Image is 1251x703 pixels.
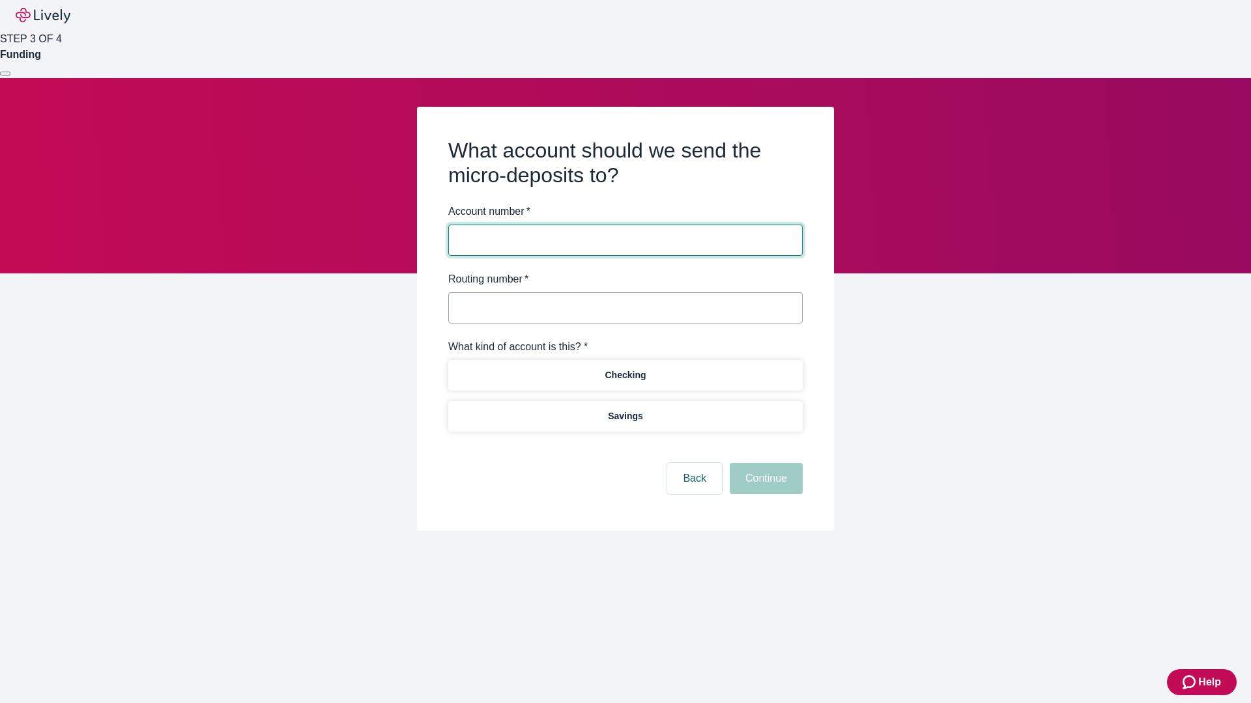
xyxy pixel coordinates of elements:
[448,360,803,391] button: Checking
[605,368,646,382] p: Checking
[16,8,70,23] img: Lively
[608,409,643,423] p: Savings
[448,339,588,355] label: What kind of account is this? *
[1183,674,1198,690] svg: Zendesk support icon
[1198,674,1221,690] span: Help
[448,271,528,287] label: Routing number
[448,138,803,188] h2: What account should we send the micro-deposits to?
[448,401,803,432] button: Savings
[1167,669,1237,695] button: Zendesk support iconHelp
[667,463,722,494] button: Back
[448,204,530,219] label: Account number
